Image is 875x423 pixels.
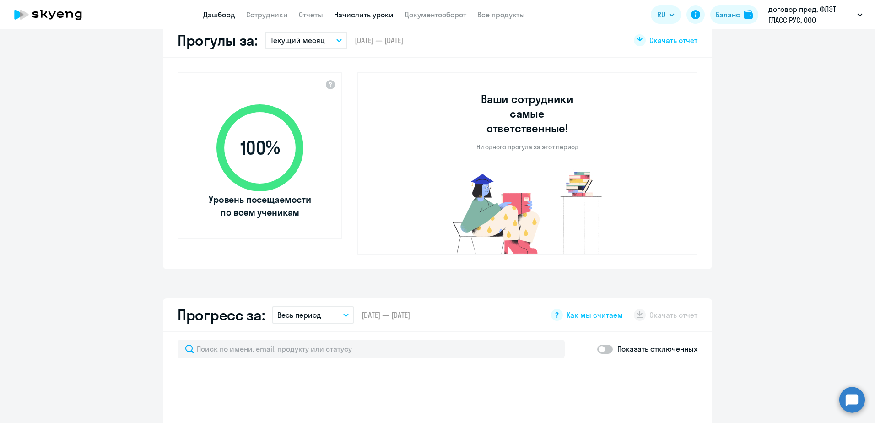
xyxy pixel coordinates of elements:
[657,9,665,20] span: RU
[469,92,586,136] h3: Ваши сотрудники самые ответственные!
[744,10,753,19] img: balance
[649,35,697,45] span: Скачать отчет
[716,9,740,20] div: Баланс
[355,35,403,45] span: [DATE] — [DATE]
[710,5,758,24] button: Балансbalance
[207,137,313,159] span: 100 %
[436,169,619,254] img: no-truants
[299,10,323,19] a: Отчеты
[246,10,288,19] a: Сотрудники
[203,10,235,19] a: Дашборд
[277,309,321,320] p: Весь период
[476,143,578,151] p: Ни одного прогула за этот период
[207,193,313,219] span: Уровень посещаемости по всем ученикам
[567,310,623,320] span: Как мы считаем
[178,31,258,49] h2: Прогулы за:
[477,10,525,19] a: Все продукты
[617,343,697,354] p: Показать отключенных
[334,10,394,19] a: Начислить уроки
[272,306,354,324] button: Весь период
[768,4,853,26] p: договор пред, ФЛЭТ ГЛАСС РУС, ООО
[178,306,265,324] h2: Прогресс за:
[362,310,410,320] span: [DATE] — [DATE]
[764,4,867,26] button: договор пред, ФЛЭТ ГЛАСС РУС, ООО
[405,10,466,19] a: Документооборот
[651,5,681,24] button: RU
[178,340,565,358] input: Поиск по имени, email, продукту или статусу
[270,35,325,46] p: Текущий месяц
[265,32,347,49] button: Текущий месяц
